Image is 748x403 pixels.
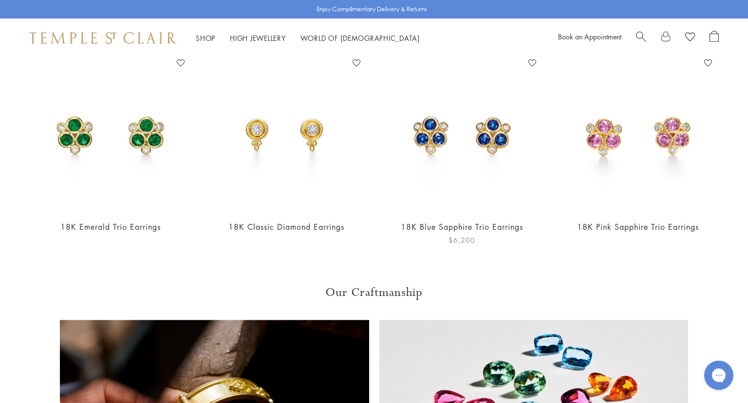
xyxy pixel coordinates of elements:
[699,357,738,393] iframe: Gorgias live chat messenger
[685,31,695,45] a: View Wishlist
[196,33,215,43] a: ShopShop
[29,32,176,44] img: Temple St. Clair
[60,285,688,300] h3: Our Craftmanship
[230,33,286,43] a: High JewelleryHigh Jewellery
[228,221,344,232] a: 18K Classic Diamond Earrings
[401,221,523,232] a: 18K Blue Sapphire Trio Earrings
[636,31,646,45] a: Search
[449,235,475,246] span: $6,200
[60,221,161,232] a: 18K Emerald Trio Earrings
[384,55,540,212] img: 18K Blue Sapphire Trio Earrings
[560,55,716,212] img: 18K Pink Sapphire Trio Earrings
[300,33,420,43] a: World of [DEMOGRAPHIC_DATA]World of [DEMOGRAPHIC_DATA]
[32,55,188,212] img: 18K Emerald Trio Earrings
[558,32,621,41] a: Book an Appointment
[577,221,699,232] a: 18K Pink Sapphire Trio Earrings
[710,31,719,45] a: Open Shopping Bag
[317,4,427,14] p: Enjoy Complimentary Delivery & Returns
[208,55,364,212] img: 18K Classic Diamond Earrings
[196,32,420,44] nav: Main navigation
